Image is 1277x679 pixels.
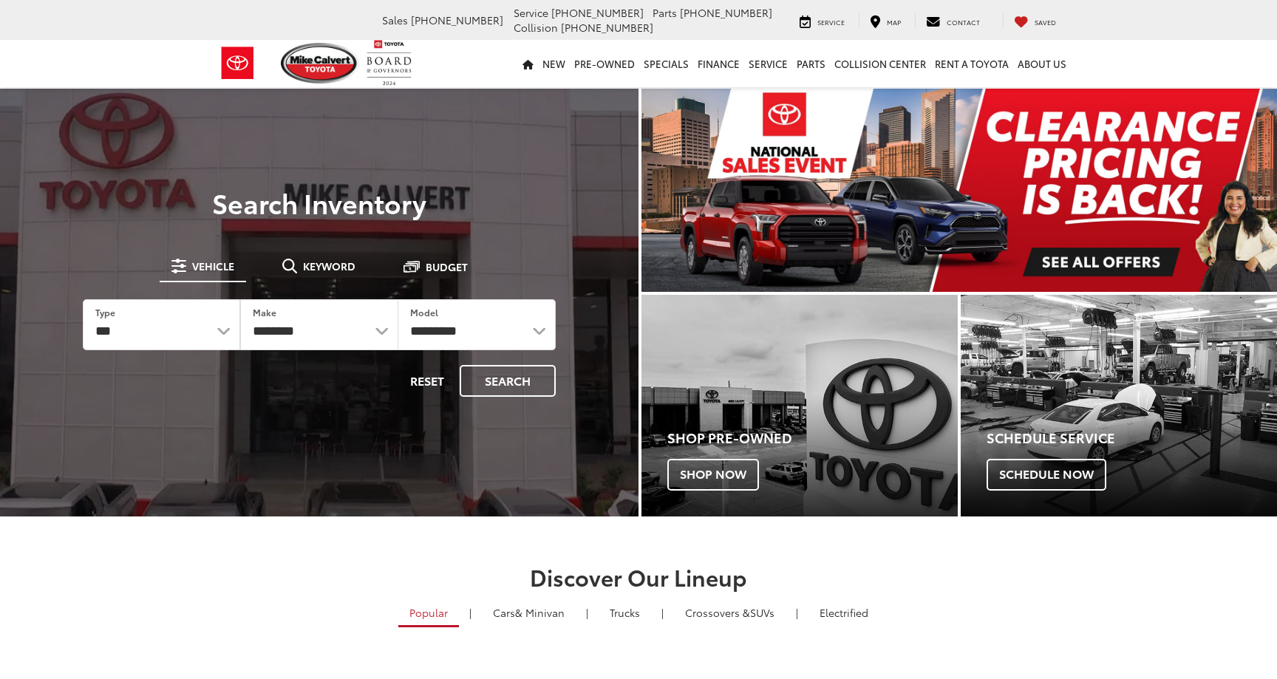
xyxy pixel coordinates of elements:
li: | [466,605,475,620]
span: Vehicle [192,261,234,271]
span: [PHONE_NUMBER] [680,5,772,20]
a: SUVs [674,600,786,625]
a: Contact [915,13,991,28]
label: Model [410,306,438,318]
span: Budget [426,262,468,272]
img: Toyota [210,39,265,87]
section: Carousel section with vehicle pictures - may contain disclaimers. [641,89,1277,292]
label: Type [95,306,115,318]
a: Home [518,40,538,87]
span: Keyword [303,261,355,271]
a: About Us [1013,40,1071,87]
label: Make [253,306,276,318]
span: Sales [382,13,408,27]
a: Schedule Service Schedule Now [961,295,1277,516]
li: | [792,605,802,620]
h2: Discover Our Lineup [118,564,1159,589]
span: [PHONE_NUMBER] [411,13,503,27]
img: Mike Calvert Toyota [281,43,359,83]
span: Contact [947,17,980,27]
a: Popular [398,600,459,627]
li: | [658,605,667,620]
li: | [582,605,592,620]
img: Clearance Pricing Is Back [641,89,1277,292]
span: Parts [653,5,677,20]
div: Toyota [961,295,1277,516]
span: Shop Now [667,459,759,490]
span: Service [514,5,548,20]
a: New [538,40,570,87]
a: Service [789,13,856,28]
a: Pre-Owned [570,40,639,87]
span: Collision [514,20,558,35]
span: Crossovers & [685,605,750,620]
h4: Shop Pre-Owned [667,431,958,446]
a: Trucks [599,600,651,625]
a: Finance [693,40,744,87]
span: [PHONE_NUMBER] [551,5,644,20]
span: Saved [1035,17,1056,27]
a: Map [859,13,912,28]
span: [PHONE_NUMBER] [561,20,653,35]
a: Shop Pre-Owned Shop Now [641,295,958,516]
span: Service [817,17,845,27]
div: carousel slide number 1 of 1 [641,89,1277,292]
a: Collision Center [830,40,930,87]
a: Service [744,40,792,87]
button: Search [460,365,556,397]
a: Cars [482,600,576,625]
h4: Schedule Service [987,431,1277,446]
span: & Minivan [515,605,565,620]
a: Specials [639,40,693,87]
span: Schedule Now [987,459,1106,490]
a: Parts [792,40,830,87]
a: Electrified [808,600,879,625]
div: Toyota [641,295,958,516]
h3: Search Inventory [62,188,576,217]
button: Reset [398,365,457,397]
a: My Saved Vehicles [1003,13,1067,28]
span: Map [887,17,901,27]
a: Rent a Toyota [930,40,1013,87]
